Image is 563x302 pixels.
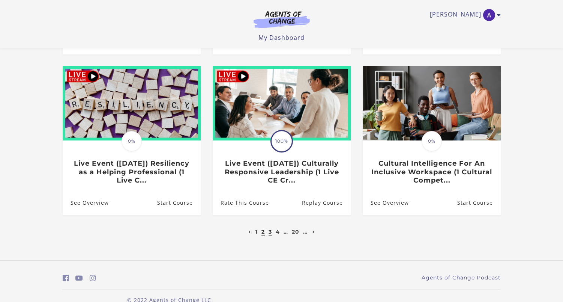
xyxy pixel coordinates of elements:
a: My Dashboard [258,33,305,42]
a: … [303,228,308,235]
a: 1 [255,228,258,235]
i: https://www.facebook.com/groups/aswbtestprep (Open in a new window) [63,275,69,282]
i: https://www.instagram.com/agentsofchangeprep/ (Open in a new window) [90,275,96,282]
a: 20 [292,228,299,235]
span: 100% [272,131,292,151]
a: Live Event (8/15/25) Resiliency as a Helping Professional (1 Live C...: See Overview [63,191,109,215]
a: Live Event (8/29/25) Culturally Responsive Leadership (1 Live CE Cr...: Rate This Course [213,191,269,215]
a: Toggle menu [430,9,497,21]
a: Live Event (8/15/25) Resiliency as a Helping Professional (1 Live C...: Resume Course [157,191,200,215]
a: Cultural Intelligence For An Inclusive Workspace (1 Cultural Compet...: Resume Course [457,191,500,215]
img: Agents of Change Logo [246,11,318,28]
a: 3 [269,228,272,235]
a: … [284,228,288,235]
a: 2 [261,228,265,235]
a: The Polyvagal Theory: A Pathway to Trauma-Informed Therapy (1 Gener...: Resume Course [307,30,350,54]
a: https://www.facebook.com/groups/aswbtestprep (Open in a new window) [63,273,69,284]
a: https://www.youtube.com/c/AgentsofChangeTestPrepbyMeaganMitchell (Open in a new window) [75,273,83,284]
i: https://www.youtube.com/c/AgentsofChangeTestPrepbyMeaganMitchell (Open in a new window) [75,275,83,282]
a: Anger Management (1 General CE Credit): Resume Course [157,30,200,54]
span: 0% [122,131,142,151]
a: 4 [276,228,280,235]
a: Innovative Suicide Assessment and Safety Planning (1.5 General CE C...: See Overview [363,30,409,54]
a: Live Event (8/29/25) Culturally Responsive Leadership (1 Live CE Cr...: Resume Course [302,191,350,215]
a: Cultural Intelligence For An Inclusive Workspace (1 Cultural Compet...: See Overview [363,191,409,215]
a: Next page [311,228,317,235]
a: Anger Management (1 General CE Credit): See Overview [63,30,109,54]
h3: Cultural Intelligence For An Inclusive Workspace (1 Cultural Compet... [371,159,492,185]
a: The Polyvagal Theory: A Pathway to Trauma-Informed Therapy (1 Gener...: See Overview [213,30,259,54]
h3: Live Event ([DATE]) Resiliency as a Helping Professional (1 Live C... [71,159,192,185]
a: Previous page [246,228,253,235]
a: https://www.instagram.com/agentsofchangeprep/ (Open in a new window) [90,273,96,284]
h3: Live Event ([DATE]) Culturally Responsive Leadership (1 Live CE Cr... [221,159,342,185]
a: Innovative Suicide Assessment and Safety Planning (1.5 General CE C...: Resume Course [457,30,500,54]
a: Agents of Change Podcast [422,274,501,282]
span: 0% [422,131,442,151]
